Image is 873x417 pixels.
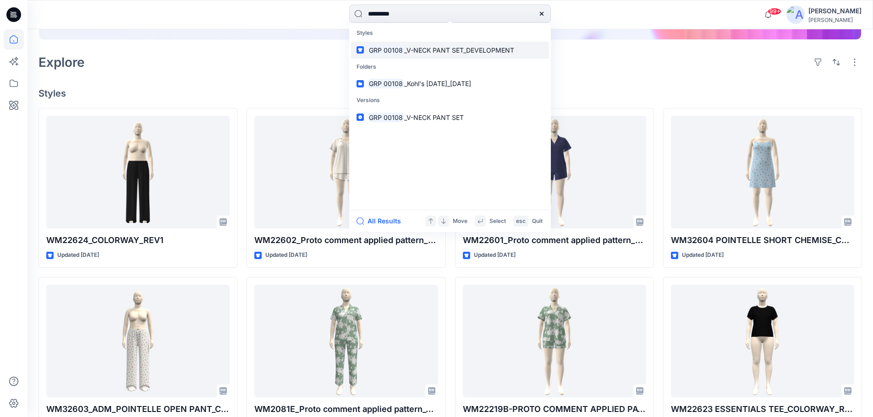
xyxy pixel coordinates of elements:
[453,217,467,226] p: Move
[38,88,862,99] h4: Styles
[463,403,646,416] p: WM22219B-PROTO COMMENT APPLIED PATTERN_COLORWAY_REV13
[46,285,230,398] a: WM32603_ADM_POINTELLE OPEN PANT_COLORWAY REV2
[671,285,854,398] a: WM22623 ESSENTIALS TEE_COLORWAY_REV2
[786,5,805,24] img: avatar
[46,116,230,229] a: WM22624_COLORWAY_REV1
[671,116,854,229] a: WM32604 POINTELLE SHORT CHEMISE_COLORWAY_REV2
[463,285,646,398] a: WM22219B-PROTO COMMENT APPLIED PATTERN_COLORWAY_REV13
[682,250,724,260] p: Updated [DATE]
[357,216,407,227] button: All Results
[351,42,549,59] a: GRP 00108_V-NECK PANT SET_DEVELOPMENT
[46,403,230,416] p: WM32603_ADM_POINTELLE OPEN PANT_COLORWAY REV2
[254,234,438,247] p: WM22602_Proto comment applied pattern_REV4
[368,112,404,123] mark: GRP 00108
[463,234,646,247] p: WM22601_Proto comment applied pattern_REV5
[351,75,549,92] a: GRP 00108_Kohl's [DATE]_[DATE]
[254,403,438,416] p: WM2081E_Proto comment applied pattern_Colorway_REV13
[768,8,781,15] span: 99+
[368,45,404,55] mark: GRP 00108
[254,285,438,398] a: WM2081E_Proto comment applied pattern_Colorway_REV13
[404,46,514,54] span: _V-NECK PANT SET_DEVELOPMENT
[463,116,646,229] a: WM22601_Proto comment applied pattern_REV5
[265,250,307,260] p: Updated [DATE]
[254,116,438,229] a: WM22602_Proto comment applied pattern_REV4
[351,92,549,109] p: Versions
[38,55,85,70] h2: Explore
[489,217,506,226] p: Select
[808,5,862,16] div: [PERSON_NAME]
[351,59,549,76] p: Folders
[57,250,99,260] p: Updated [DATE]
[671,403,854,416] p: WM22623 ESSENTIALS TEE_COLORWAY_REV2
[671,234,854,247] p: WM32604 POINTELLE SHORT CHEMISE_COLORWAY_REV2
[46,234,230,247] p: WM22624_COLORWAY_REV1
[351,109,549,126] a: GRP 00108_V-NECK PANT SET
[351,25,549,42] p: Styles
[404,80,471,87] span: _Kohl's [DATE]_[DATE]
[368,78,404,89] mark: GRP 00108
[516,217,526,226] p: esc
[404,114,464,121] span: _V-NECK PANT SET
[532,217,543,226] p: Quit
[808,16,862,23] div: [PERSON_NAME]
[474,250,516,260] p: Updated [DATE]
